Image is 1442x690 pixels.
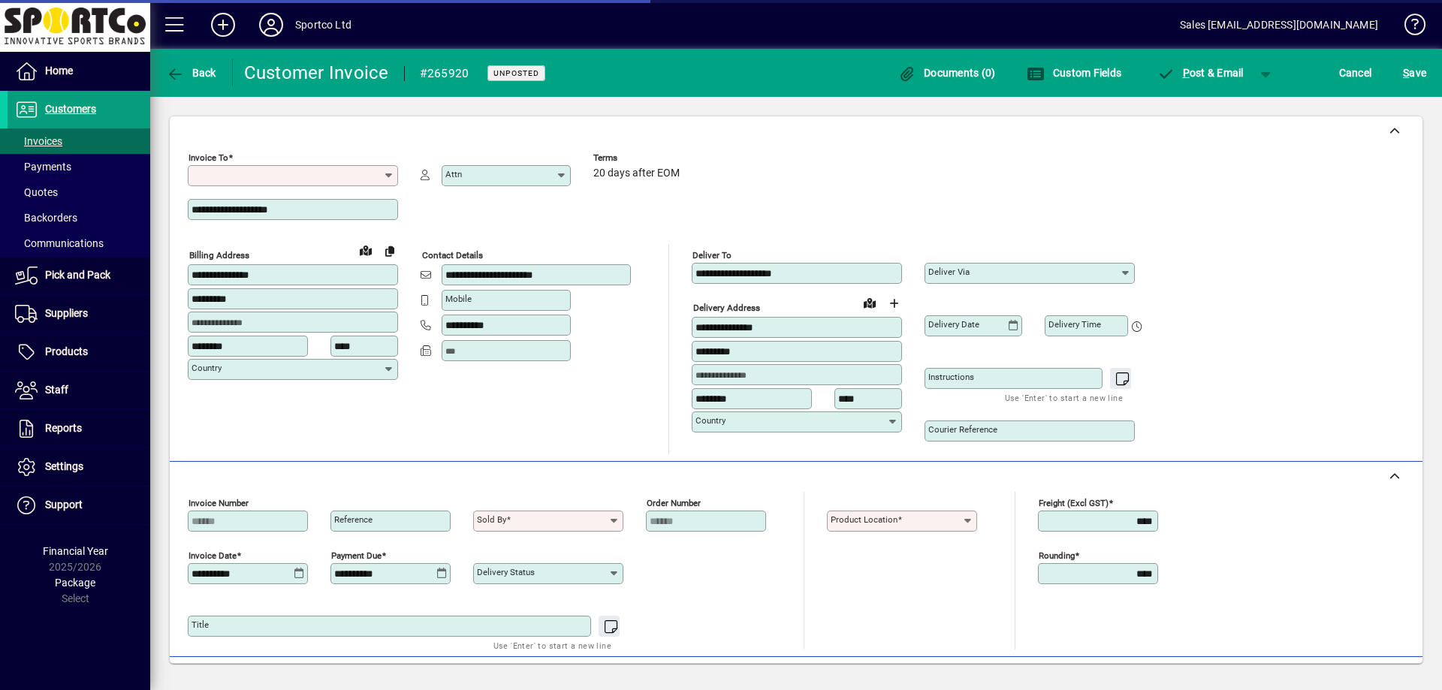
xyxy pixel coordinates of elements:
[1399,59,1430,86] button: Save
[189,550,237,561] mat-label: Invoice date
[1149,59,1251,86] button: Post & Email
[1339,61,1372,85] span: Cancel
[928,319,979,330] mat-label: Delivery date
[295,13,351,37] div: Sportco Ltd
[8,448,150,486] a: Settings
[199,11,247,38] button: Add
[8,231,150,256] a: Communications
[334,514,373,525] mat-label: Reference
[166,67,216,79] span: Back
[8,333,150,371] a: Products
[831,514,897,525] mat-label: Product location
[1403,61,1426,85] span: ave
[477,514,506,525] mat-label: Sold by
[8,410,150,447] a: Reports
[1039,498,1109,508] mat-label: Freight (excl GST)
[647,498,701,508] mat-label: Order number
[192,619,209,630] mat-label: Title
[1393,3,1423,52] a: Knowledge Base
[894,59,1000,86] button: Documents (0)
[45,460,83,472] span: Settings
[15,186,58,198] span: Quotes
[15,161,71,173] span: Payments
[244,61,389,85] div: Customer Invoice
[189,152,228,163] mat-label: Invoice To
[477,567,535,577] mat-label: Delivery status
[8,53,150,90] a: Home
[493,68,539,78] span: Unposted
[1005,389,1123,406] mat-hint: Use 'Enter' to start a new line
[593,167,680,179] span: 20 days after EOM
[378,239,402,263] button: Copy to Delivery address
[45,307,88,319] span: Suppliers
[882,291,906,315] button: Choose address
[45,269,110,281] span: Pick and Pack
[928,424,997,435] mat-label: Courier Reference
[928,372,974,382] mat-label: Instructions
[692,250,732,261] mat-label: Deliver To
[8,487,150,524] a: Support
[8,128,150,154] a: Invoices
[1027,67,1121,79] span: Custom Fields
[45,384,68,396] span: Staff
[45,499,83,511] span: Support
[1039,550,1075,561] mat-label: Rounding
[150,59,233,86] app-page-header-button: Back
[189,498,249,508] mat-label: Invoice number
[15,212,77,224] span: Backorders
[8,179,150,205] a: Quotes
[192,363,222,373] mat-label: Country
[8,257,150,294] a: Pick and Pack
[15,237,104,249] span: Communications
[420,62,469,86] div: #265920
[43,545,108,557] span: Financial Year
[593,153,683,163] span: Terms
[45,103,96,115] span: Customers
[354,238,378,262] a: View on map
[15,135,62,147] span: Invoices
[493,637,611,654] mat-hint: Use 'Enter' to start a new line
[247,11,295,38] button: Profile
[1048,319,1101,330] mat-label: Delivery time
[8,295,150,333] a: Suppliers
[8,154,150,179] a: Payments
[695,415,726,426] mat-label: Country
[898,67,996,79] span: Documents (0)
[1157,67,1244,79] span: ost & Email
[1335,59,1376,86] button: Cancel
[8,205,150,231] a: Backorders
[445,294,472,304] mat-label: Mobile
[928,267,970,277] mat-label: Deliver via
[1183,67,1190,79] span: P
[1180,13,1378,37] div: Sales [EMAIL_ADDRESS][DOMAIN_NAME]
[1023,59,1125,86] button: Custom Fields
[445,169,462,179] mat-label: Attn
[858,291,882,315] a: View on map
[45,345,88,357] span: Products
[55,577,95,589] span: Package
[331,550,382,561] mat-label: Payment due
[8,372,150,409] a: Staff
[45,65,73,77] span: Home
[162,59,220,86] button: Back
[1403,67,1409,79] span: S
[45,422,82,434] span: Reports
